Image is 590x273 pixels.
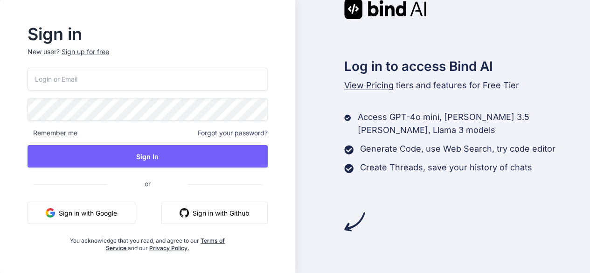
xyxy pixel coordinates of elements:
span: View Pricing [344,80,394,90]
img: github [180,208,189,217]
button: Sign in with Google [28,202,135,224]
p: Generate Code, use Web Search, try code editor [360,142,555,155]
div: You acknowledge that you read, and agree to our and our [67,231,228,252]
div: Sign up for free [62,47,109,56]
span: Forgot your password? [198,128,268,138]
img: google [46,208,55,217]
button: Sign In [28,145,268,168]
input: Login or Email [28,68,268,91]
button: Sign in with Github [161,202,268,224]
span: or [107,172,188,195]
a: Privacy Policy. [149,245,189,252]
a: Terms of Service [106,237,225,252]
img: arrow [344,211,365,232]
h2: Sign in [28,27,268,42]
p: Create Threads, save your history of chats [360,161,532,174]
p: Access GPT-4o mini, [PERSON_NAME] 3.5 [PERSON_NAME], Llama 3 models [357,111,590,137]
p: New user? [28,47,268,68]
span: Remember me [28,128,77,138]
